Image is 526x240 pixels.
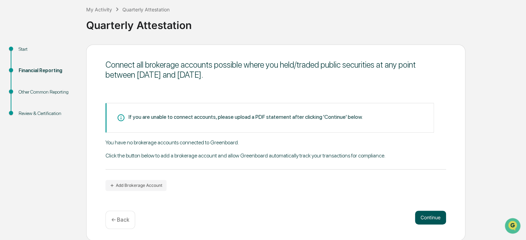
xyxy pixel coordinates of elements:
[14,87,44,94] span: Preclearance
[19,46,75,53] div: Start
[50,88,55,93] div: 🗄️
[105,60,446,80] div: Connect all brokerage accounts possible where you held/traded public securities at any point betw...
[57,87,85,94] span: Attestations
[86,13,523,31] div: Quarterly Attestation
[7,53,19,65] img: 1746055101610-c473b297-6a78-478c-a979-82029cc54cd1
[105,139,446,170] div: You have no brokerage accounts connected to Greenboard. Click the button below to add a brokerage...
[4,84,47,97] a: 🖐️Preclearance
[23,53,113,60] div: Start new chat
[23,60,87,65] div: We're available if you need us!
[49,117,83,122] a: Powered byPylon
[86,7,112,12] div: My Activity
[14,100,43,107] span: Data Lookup
[19,67,75,74] div: Financial Reporting
[7,88,12,93] div: 🖐️
[19,88,75,96] div: Other Common Reporting
[504,217,523,236] iframe: Open customer support
[105,180,166,191] button: Add Brokerage Account
[47,84,88,97] a: 🗄️Attestations
[19,110,75,117] div: Review & Certification
[415,211,446,224] button: Continue
[7,101,12,106] div: 🔎
[122,7,170,12] div: Quarterly Attestation
[111,217,129,223] p: ← Back
[69,117,83,122] span: Pylon
[117,55,125,63] button: Start new chat
[7,15,125,26] p: How can we help?
[129,114,363,120] div: If you are unable to connect accounts, please upload a PDF statement after clicking 'Continue' be...
[4,97,46,110] a: 🔎Data Lookup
